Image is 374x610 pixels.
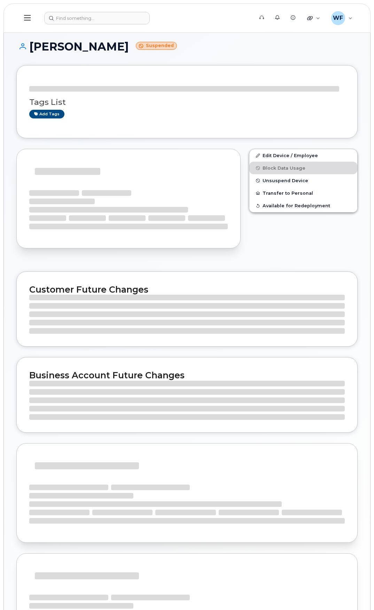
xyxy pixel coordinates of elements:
button: Unsuspend Device [249,174,357,187]
small: Suspended [136,42,177,50]
h3: Tags List [29,98,345,107]
a: Add tags [29,110,64,118]
h2: Business Account Future Changes [29,370,345,380]
span: Available for Redeployment [263,203,330,208]
button: Available for Redeployment [249,199,357,212]
button: Transfer to Personal [249,187,357,199]
h1: [PERSON_NAME] [16,40,358,53]
button: Block Data Usage [249,162,357,174]
span: Unsuspend Device [263,178,308,183]
h2: Customer Future Changes [29,284,345,295]
a: Edit Device / Employee [249,149,357,162]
